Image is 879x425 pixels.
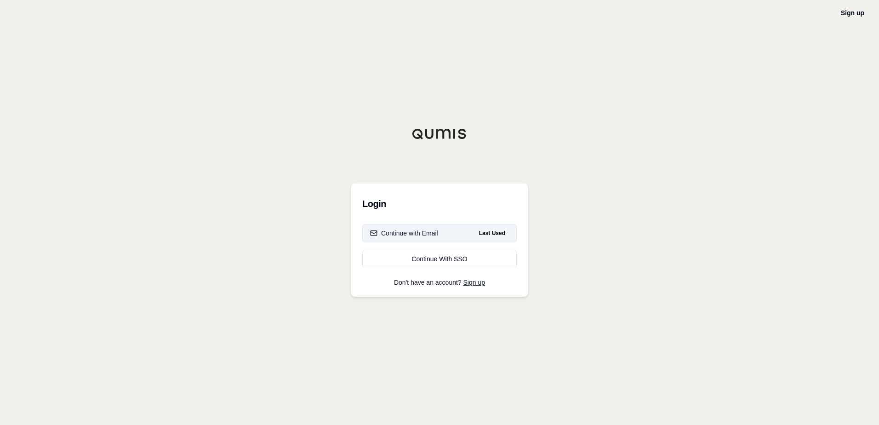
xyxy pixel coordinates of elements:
[370,254,509,264] div: Continue With SSO
[463,279,485,286] a: Sign up
[475,228,509,239] span: Last Used
[362,250,517,268] a: Continue With SSO
[841,9,864,17] a: Sign up
[362,195,517,213] h3: Login
[370,229,438,238] div: Continue with Email
[362,224,517,242] button: Continue with EmailLast Used
[362,279,517,286] p: Don't have an account?
[412,128,467,139] img: Qumis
